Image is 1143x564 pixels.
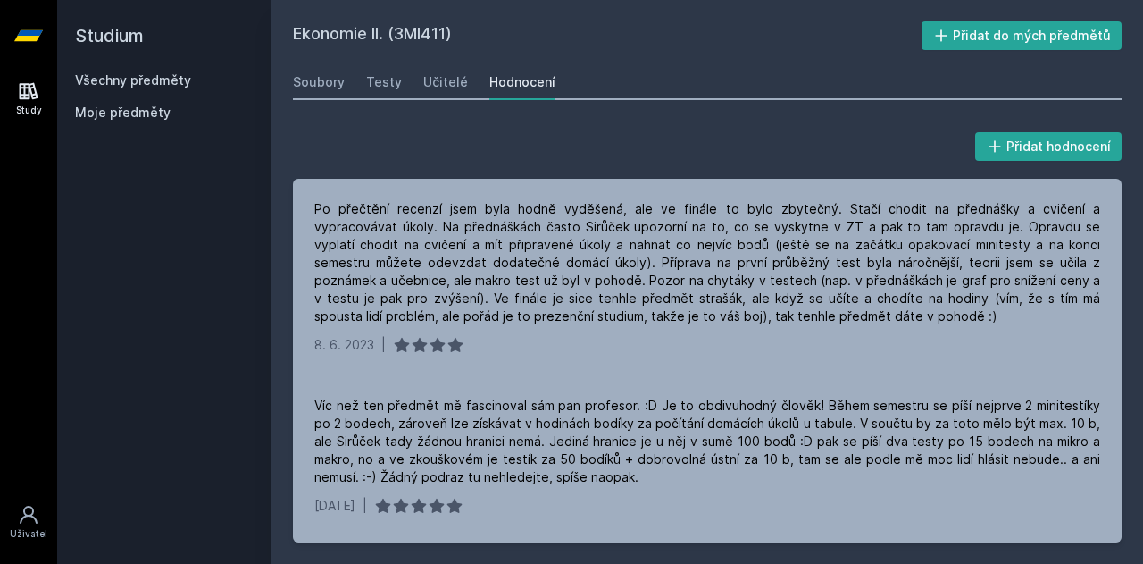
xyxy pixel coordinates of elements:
[4,495,54,550] a: Uživatel
[423,73,468,91] div: Učitelé
[366,64,402,100] a: Testy
[75,104,171,122] span: Moje předměty
[922,21,1122,50] button: Přidat do mých předmětů
[16,104,42,117] div: Study
[366,73,402,91] div: Testy
[363,497,367,515] div: |
[314,200,1100,325] div: Po přečtění recenzí jsem byla hodně vyděšená, ale ve finále to bylo zbytečný. Stačí chodit na pře...
[489,73,555,91] div: Hodnocení
[314,336,374,354] div: 8. 6. 2023
[975,132,1122,161] button: Přidat hodnocení
[489,64,555,100] a: Hodnocení
[293,21,922,50] h2: Ekonomie II. (3MI411)
[293,64,345,100] a: Soubory
[293,73,345,91] div: Soubory
[75,72,191,88] a: Všechny předměty
[423,64,468,100] a: Učitelé
[10,527,47,541] div: Uživatel
[4,72,54,126] a: Study
[381,336,386,354] div: |
[314,497,355,515] div: [DATE]
[314,397,1100,486] div: Víc než ten předmět mě fascinoval sám pan profesor. :D Je to obdivuhodný člověk! Během semestru s...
